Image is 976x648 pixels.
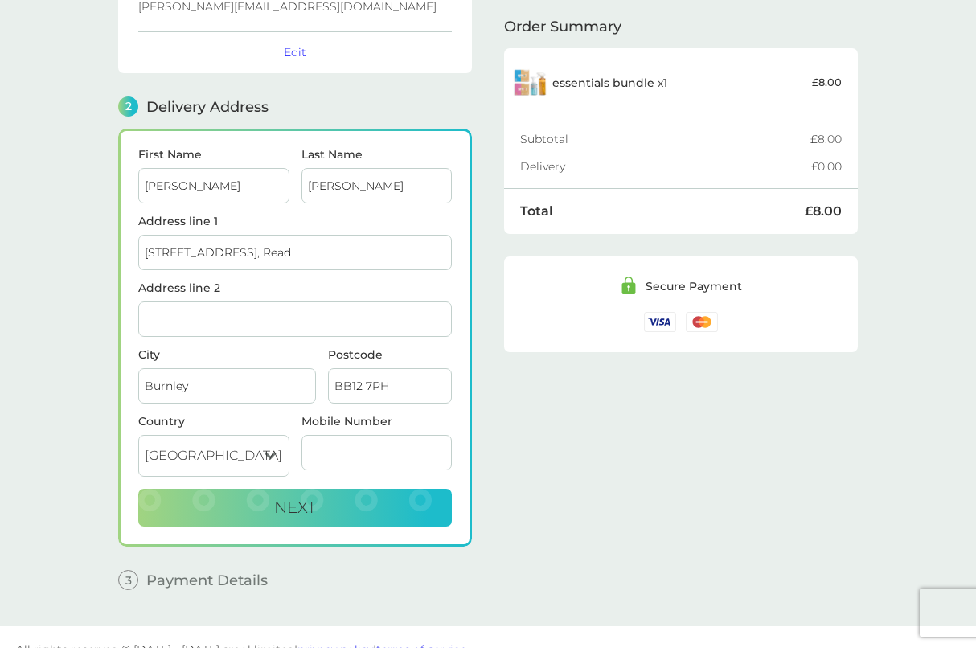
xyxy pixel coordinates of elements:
[146,573,268,588] span: Payment Details
[274,498,316,517] span: Next
[520,161,811,172] div: Delivery
[805,205,842,218] div: £8.00
[118,570,138,590] span: 3
[284,45,306,59] button: Edit
[328,349,452,360] label: Postcode
[811,161,842,172] div: £0.00
[301,416,453,427] label: Mobile Number
[552,76,654,90] span: essentials bundle
[118,96,138,117] span: 2
[146,100,269,114] span: Delivery Address
[520,205,805,218] div: Total
[810,133,842,145] div: £8.00
[646,281,742,292] div: Secure Payment
[644,312,676,332] img: /assets/icons/cards/visa.svg
[138,149,289,160] label: First Name
[138,489,452,527] button: Next
[138,416,289,427] div: Country
[520,133,810,145] div: Subtotal
[686,312,718,332] img: /assets/icons/cards/mastercard.svg
[504,19,621,34] span: Order Summary
[552,76,667,89] p: x 1
[301,149,453,160] label: Last Name
[138,282,452,293] label: Address line 2
[138,349,316,360] label: City
[138,215,452,227] label: Address line 1
[812,74,842,91] p: £8.00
